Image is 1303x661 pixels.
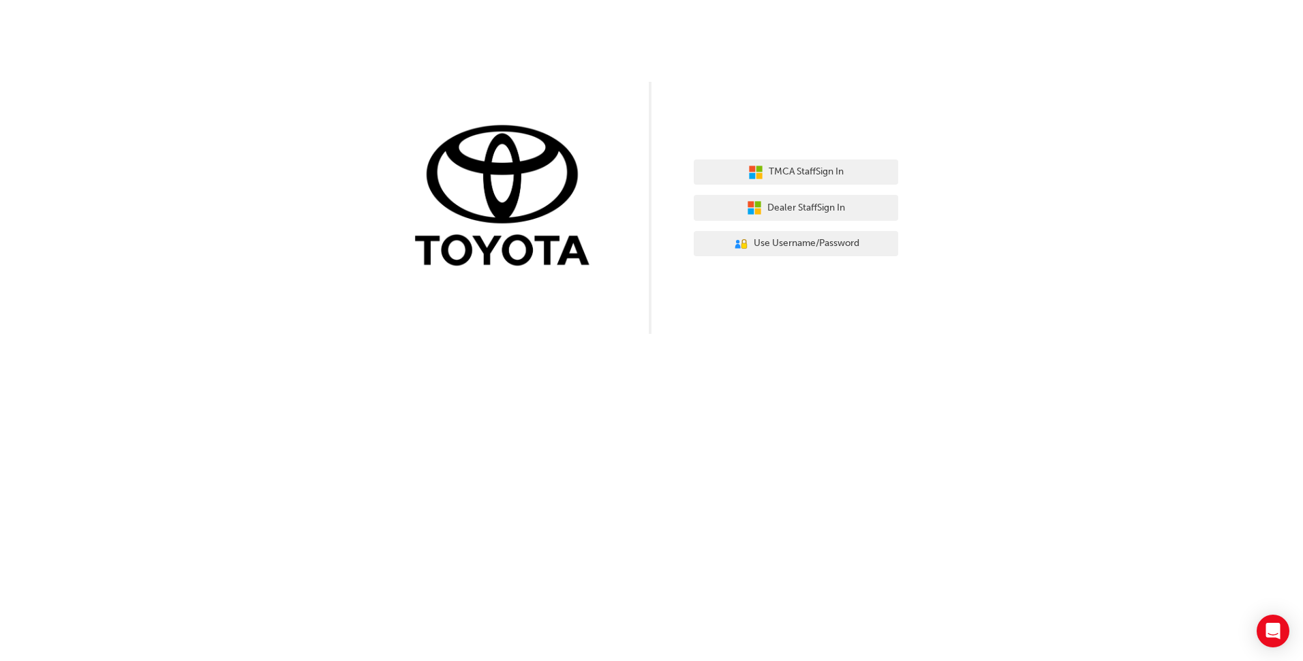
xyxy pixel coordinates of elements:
[694,231,898,257] button: Use Username/Password
[694,195,898,221] button: Dealer StaffSign In
[694,159,898,185] button: TMCA StaffSign In
[1257,615,1289,647] div: Open Intercom Messenger
[767,200,845,216] span: Dealer Staff Sign In
[754,236,859,251] span: Use Username/Password
[769,164,844,180] span: TMCA Staff Sign In
[405,122,609,273] img: Trak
